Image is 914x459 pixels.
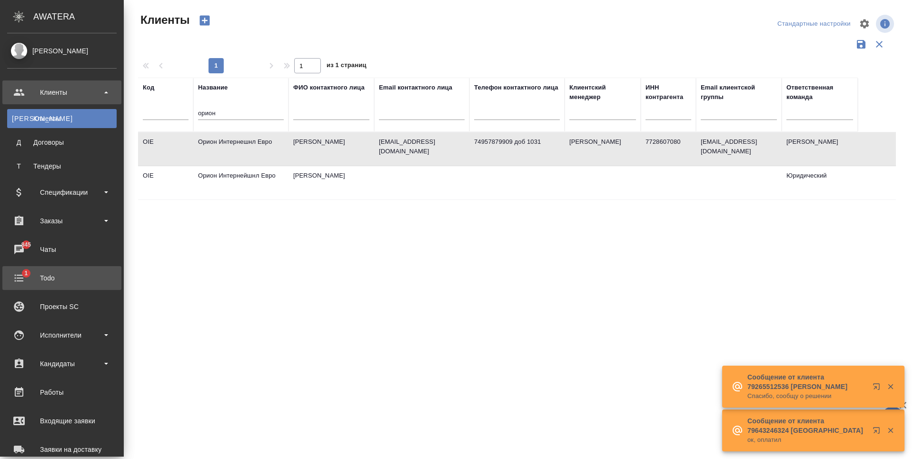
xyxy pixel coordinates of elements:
button: Сохранить фильтры [852,35,870,53]
td: OIE [138,132,193,166]
div: Код [143,83,154,92]
span: 845 [16,240,37,249]
span: 1 [19,269,33,278]
a: Работы [2,380,121,404]
a: Входящие заявки [2,409,121,433]
div: Чаты [7,242,117,257]
td: [PERSON_NAME] [288,166,374,200]
div: [PERSON_NAME] [7,46,117,56]
div: Ответственная команда [786,83,853,102]
div: Тендеры [12,161,112,171]
td: OIE [138,166,193,200]
div: Входящие заявки [7,414,117,428]
div: Заказы [7,214,117,228]
div: Кандидаты [7,357,117,371]
a: ТТендеры [7,157,117,176]
td: 7728607080 [641,132,696,166]
div: Клиенты [7,85,117,100]
p: 74957879909 доб 1031 [474,137,560,147]
p: Сообщение от клиента 79643246324 [GEOGRAPHIC_DATA] [747,416,866,435]
div: Проекты SC [7,299,117,314]
div: Email контактного лица [379,83,452,92]
div: Работы [7,385,117,399]
button: Закрыть [881,382,900,391]
td: [PERSON_NAME] [288,132,374,166]
td: Юридический [782,166,858,200]
p: Спасибо, сообщу о решении [747,391,866,401]
p: [EMAIL_ADDRESS][DOMAIN_NAME] [379,137,465,156]
button: Открыть в новой вкладке [867,377,890,400]
a: Проекты SC [2,295,121,319]
button: Сбросить фильтры [870,35,888,53]
a: 1Todo [2,266,121,290]
div: Договоры [12,138,112,147]
div: Клиенты [12,114,112,123]
div: ИНН контрагента [646,83,691,102]
a: 845Чаты [2,238,121,261]
span: Посмотреть информацию [876,15,896,33]
td: Орион Интернейшнл Евро [193,166,288,200]
td: [PERSON_NAME] [782,132,858,166]
span: Клиенты [138,12,189,28]
div: Исполнители [7,328,117,342]
a: [PERSON_NAME]Клиенты [7,109,117,128]
button: Закрыть [881,426,900,435]
span: Настроить таблицу [853,12,876,35]
td: Орион Интернешнл Евро [193,132,288,166]
td: [PERSON_NAME] [565,132,641,166]
div: Email клиентской группы [701,83,777,102]
span: из 1 страниц [327,60,367,73]
div: Клиентский менеджер [569,83,636,102]
p: ок, оплатил [747,435,866,445]
div: Todo [7,271,117,285]
div: Спецификации [7,185,117,200]
button: Открыть в новой вкладке [867,421,890,444]
p: Сообщение от клиента 79265512536 [PERSON_NAME] [747,372,866,391]
div: AWATERA [33,7,124,26]
td: [EMAIL_ADDRESS][DOMAIN_NAME] [696,132,782,166]
div: Телефон контактного лица [474,83,558,92]
a: ДДоговоры [7,133,117,152]
div: ФИО контактного лица [293,83,365,92]
button: Создать [193,12,216,29]
div: split button [775,17,853,31]
div: Название [198,83,228,92]
div: Заявки на доставку [7,442,117,457]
